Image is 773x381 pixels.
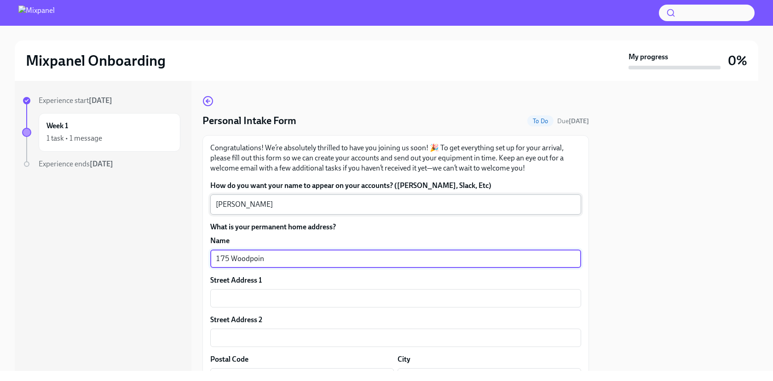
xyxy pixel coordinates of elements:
p: Congratulations! We’re absolutely thrilled to have you joining us soon! 🎉 To get everything set u... [210,143,581,173]
strong: [DATE] [89,96,112,105]
label: Street Address 2 [210,315,262,325]
h6: Week 1 [46,121,68,131]
label: What is your permanent home address? [210,222,581,232]
textarea: [PERSON_NAME] [216,199,576,210]
a: Experience start[DATE] [22,96,180,106]
label: Postal Code [210,354,248,364]
a: Week 11 task • 1 message [22,113,180,152]
span: To Do [527,118,554,125]
span: Experience ends [39,159,113,168]
span: Due [557,117,589,125]
label: Street Address 1 [210,275,262,285]
h4: Personal Intake Form [202,114,296,128]
span: Experience start [39,96,112,105]
img: Mixpanel [18,6,55,20]
label: Name [210,236,230,246]
strong: My progress [629,52,668,62]
label: How do you want your name to appear on your accounts? ([PERSON_NAME], Slack, Etc) [210,181,581,191]
span: September 13th, 2025 10:00 [557,117,589,125]
div: 1 task • 1 message [46,133,102,143]
label: City [398,354,410,364]
strong: [DATE] [569,117,589,125]
h2: Mixpanel Onboarding [26,51,166,70]
strong: [DATE] [90,159,113,168]
h3: 0% [728,52,747,69]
